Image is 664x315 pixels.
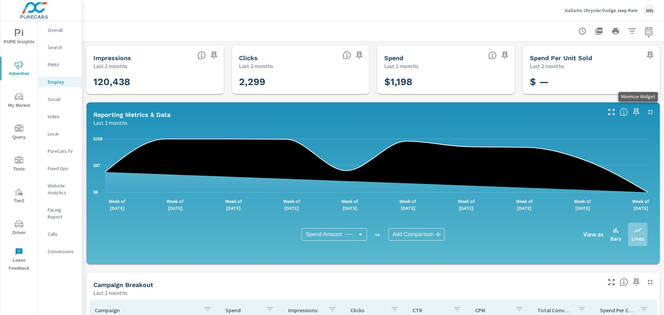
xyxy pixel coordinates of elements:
p: Social [48,96,76,103]
p: Week of [DATE] [512,198,536,212]
span: Save this to your personalized report [631,106,642,118]
div: Overall [38,25,82,35]
p: PMAX [48,61,76,68]
div: Video [38,111,82,122]
div: PureCars TV [38,146,82,156]
p: Clicks [350,307,385,314]
text: $168 [93,137,103,141]
p: PureCars TV [48,148,76,155]
div: PMAX [38,59,82,70]
span: Driver [2,220,36,237]
span: Save this to your personalized report [645,50,656,61]
p: Week of [DATE] [105,198,129,212]
div: Display [38,77,82,87]
p: Display [48,78,76,85]
p: Last 2 months [530,62,564,70]
span: The number of times an ad was clicked by a consumer. [343,51,351,59]
span: PURE Insights [2,29,36,46]
h5: Impressions [93,54,131,62]
p: Last 2 months [93,119,128,127]
div: Pacing Report [38,205,82,222]
div: Fixed Ops [38,163,82,174]
span: Leave Feedback [2,248,36,272]
p: vs [367,231,388,238]
span: Understand Display data over time and see how metrics compare to each other. [620,108,628,116]
p: Video [48,113,76,120]
div: Conversions [38,246,82,257]
p: Fixed Ops [48,165,76,172]
span: Save this to your personalized report [499,50,510,61]
div: Calls [38,229,82,239]
p: Last 2 months [93,62,128,70]
p: Week of [DATE] [279,198,304,212]
p: CPM [475,307,510,314]
p: Lines [631,234,644,243]
span: The amount of money spent on advertising during the period. [488,51,497,59]
p: Last 2 months [384,62,418,70]
div: Social [38,94,82,104]
p: Last 2 months [93,289,128,297]
div: Website Analytics [38,180,82,198]
p: Gallatin Chrysler Dodge Jeep Ram [565,7,638,13]
div: Search [38,42,82,53]
div: Add Comparison [388,228,445,241]
button: Select Date Range [642,24,656,38]
button: Make Fullscreen [606,277,617,288]
span: Add Comparison [393,231,434,238]
button: Make Fullscreen [606,106,617,118]
p: Calls [48,231,76,238]
p: Week of [DATE] [629,198,653,212]
span: Tools [2,156,36,173]
p: Week of [DATE] [454,198,478,212]
span: Spend Amount [306,231,342,238]
text: $6 [93,190,98,195]
h3: 2,299 [239,76,362,88]
p: Spend Per Conversion [600,307,635,314]
p: Week of [DATE] [338,198,362,212]
div: Spend Amount [302,228,367,241]
p: Conversions [48,248,76,255]
span: Save this to your personalized report [354,50,365,61]
span: Advertise [2,61,36,78]
h5: Spend [384,54,403,62]
button: Apply Filters [625,24,639,38]
p: Last 2 months [239,62,273,70]
p: Week of [DATE] [396,198,420,212]
p: Spend [225,307,260,314]
button: "Export Report to PDF" [592,24,606,38]
p: Website Analytics [48,182,76,196]
p: CTR [413,307,447,314]
button: Print Report [609,24,622,38]
h5: Clicks [239,54,258,62]
span: Save this to your personalized report [631,277,642,288]
span: The number of times an ad was shown on your behalf. [197,51,206,59]
p: Total Conversions [537,307,572,314]
h5: Campaign Breakout [93,281,153,288]
h3: $ — [530,76,653,88]
p: Week of [DATE] [163,198,187,212]
p: Overall [48,27,76,34]
h3: $1,198 [384,76,508,88]
div: nav menu [0,21,38,275]
p: Search [48,44,76,51]
button: Minimize Widget [645,277,656,288]
span: Query [2,124,36,141]
span: Save this to your personalized report [209,50,220,61]
p: Local [48,130,76,137]
p: Week of [DATE] [221,198,246,212]
div: Local [38,129,82,139]
p: Week of [DATE] [571,198,595,212]
span: This is a summary of Display performance results by campaign. Each column can be sorted. [620,278,628,286]
h5: Reporting Metrics & Data [93,111,170,118]
span: Tier2 [2,188,36,205]
h6: View as [583,231,603,238]
p: Impressions [288,307,323,314]
h5: Spend Per Unit Sold [530,54,592,62]
p: Campaign [95,307,198,314]
h3: 120,438 [93,76,217,88]
span: My Market [2,93,36,110]
p: Bars [610,234,621,243]
text: $87 [93,163,100,168]
div: MN [643,4,656,17]
p: Pacing Report [48,206,76,220]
